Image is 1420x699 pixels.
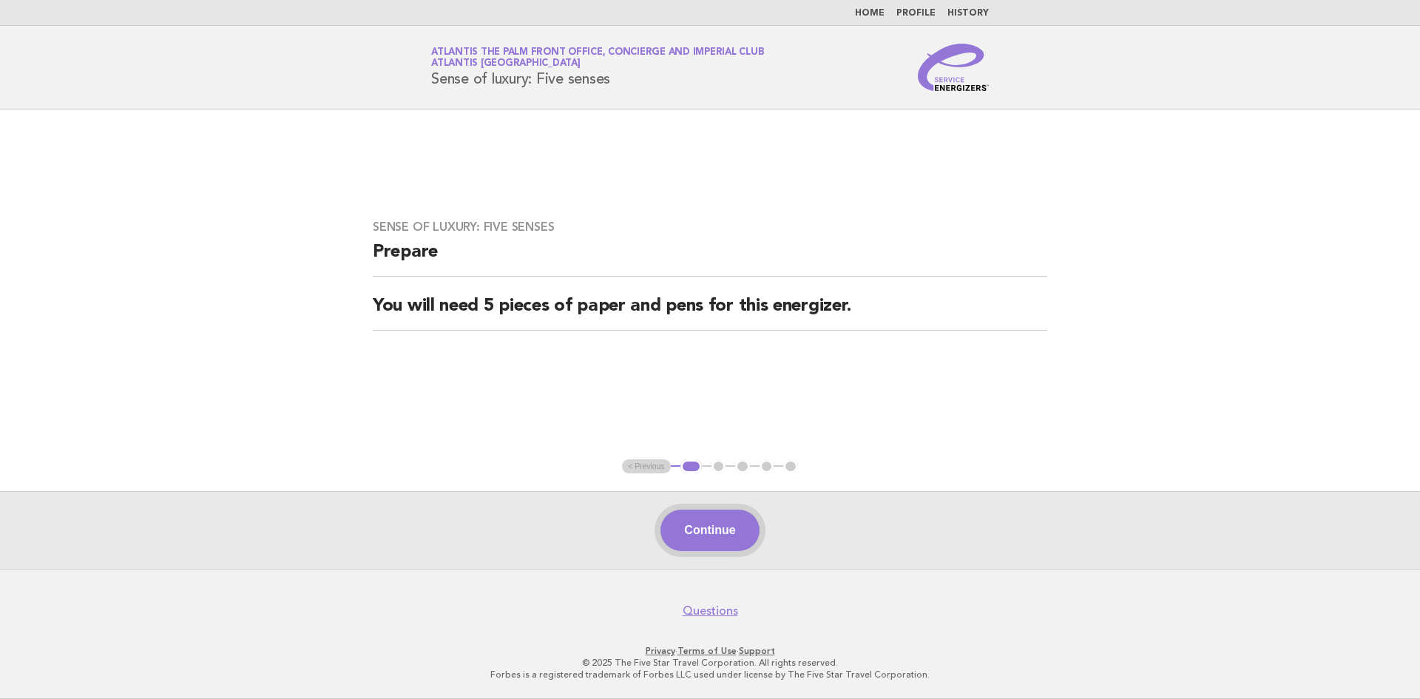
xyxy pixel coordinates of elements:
[431,48,764,87] h1: Sense of luxury: Five senses
[373,294,1047,331] h2: You will need 5 pieces of paper and pens for this energizer.
[431,47,764,68] a: Atlantis The Palm Front Office, Concierge and Imperial ClubAtlantis [GEOGRAPHIC_DATA]
[257,645,1163,657] p: · ·
[680,459,702,474] button: 1
[431,59,581,69] span: Atlantis [GEOGRAPHIC_DATA]
[257,669,1163,681] p: Forbes is a registered trademark of Forbes LLC used under license by The Five Star Travel Corpora...
[739,646,775,656] a: Support
[918,44,989,91] img: Service Energizers
[257,657,1163,669] p: © 2025 The Five Star Travel Corporation. All rights reserved.
[677,646,737,656] a: Terms of Use
[947,9,989,18] a: History
[683,604,738,618] a: Questions
[855,9,885,18] a: Home
[660,510,759,551] button: Continue
[373,220,1047,234] h3: Sense of luxury: Five senses
[896,9,936,18] a: Profile
[646,646,675,656] a: Privacy
[373,240,1047,277] h2: Prepare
